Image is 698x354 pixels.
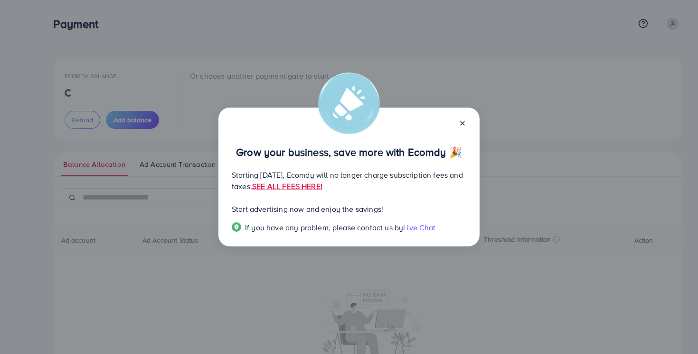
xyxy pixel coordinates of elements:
[318,73,380,134] img: alert
[232,222,241,232] img: Popup guide
[232,169,466,192] p: Starting [DATE], Ecomdy will no longer charge subscription fees and taxes.
[245,222,403,233] span: If you have any problem, please contact us by
[232,146,466,158] p: Grow your business, save more with Ecomdy 🎉
[252,181,322,191] a: SEE ALL FEES HERE!
[232,203,466,215] p: Start advertising now and enjoy the savings!
[403,222,435,233] span: Live Chat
